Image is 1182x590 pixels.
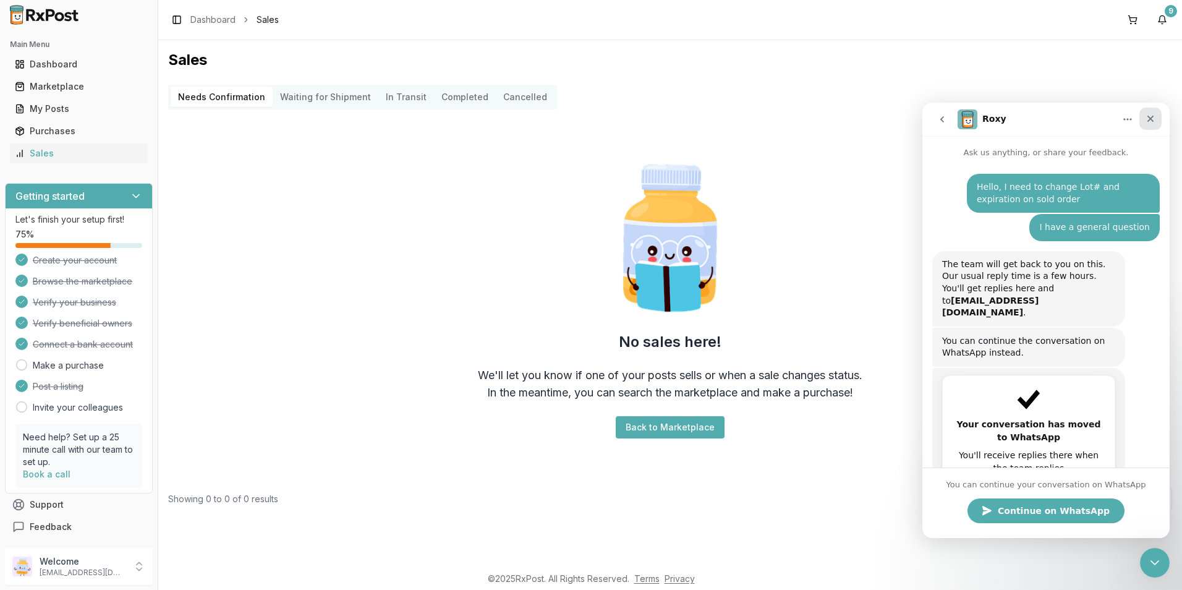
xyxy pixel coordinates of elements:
[15,80,143,93] div: Marketplace
[922,103,1170,538] iframe: Intercom live chat
[15,228,34,241] span: 75 %
[257,14,279,26] span: Sales
[496,87,555,107] button: Cancelled
[10,98,148,120] a: My Posts
[23,469,70,479] a: Book a call
[15,58,143,71] div: Dashboard
[33,275,132,288] span: Browse the marketplace
[190,14,236,26] a: Dashboard
[1140,548,1170,578] iframe: Intercom live chat
[10,75,148,98] a: Marketplace
[15,103,143,115] div: My Posts
[5,494,153,516] button: Support
[10,142,148,165] a: Sales
[273,87,378,107] button: Waiting for Shipment
[378,87,434,107] button: In Transit
[5,121,153,141] button: Purchases
[23,431,135,468] p: Need help? Set up a 25 minute call with our team to set up.
[591,159,749,317] img: Smart Pill Bottle
[33,401,123,414] a: Invite your colleagues
[15,189,85,203] h3: Getting started
[33,296,116,309] span: Verify your business
[5,54,153,74] button: Dashboard
[619,332,721,352] h2: No sales here!
[171,87,273,107] button: Needs Confirmation
[5,5,84,25] img: RxPost Logo
[15,147,143,160] div: Sales
[5,143,153,163] button: Sales
[434,87,496,107] button: Completed
[40,555,125,568] p: Welcome
[33,380,83,393] span: Post a listing
[30,521,72,533] span: Feedback
[40,568,125,578] p: [EMAIL_ADDRESS][DOMAIN_NAME]
[478,367,862,384] div: We'll let you know if one of your posts sells or when a sale changes status.
[33,338,133,351] span: Connect a bank account
[487,384,853,401] div: In the meantime, you can search the marketplace and make a purchase!
[1165,5,1177,17] div: 9
[12,557,32,576] img: User avatar
[5,99,153,119] button: My Posts
[5,77,153,96] button: Marketplace
[10,40,148,49] h2: Main Menu
[190,14,279,26] nav: breadcrumb
[33,317,132,330] span: Verify beneficial owners
[15,213,142,226] p: Let's finish your setup first!
[616,416,725,438] button: Back to Marketplace
[634,573,660,584] a: Terms
[168,50,1172,70] h1: Sales
[1152,10,1172,30] button: 9
[15,125,143,137] div: Purchases
[10,120,148,142] a: Purchases
[10,53,148,75] a: Dashboard
[665,573,695,584] a: Privacy
[33,254,117,267] span: Create your account
[33,359,104,372] a: Make a purchase
[168,493,278,505] div: Showing 0 to 0 of 0 results
[5,516,153,538] button: Feedback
